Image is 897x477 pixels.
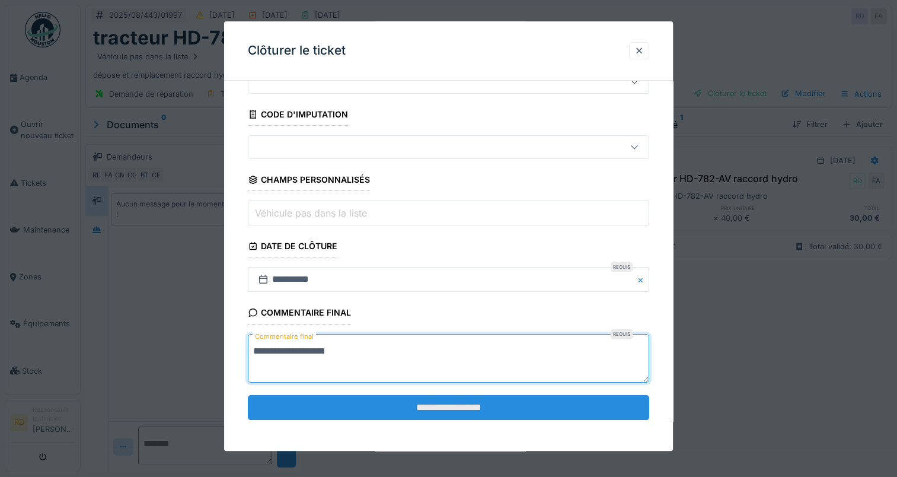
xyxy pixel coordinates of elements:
div: Commentaire final [248,304,351,325]
label: Commentaire final [253,329,316,344]
div: Requis [611,329,633,339]
div: Champs personnalisés [248,171,370,191]
h3: Clôturer le ticket [248,43,346,58]
label: Véhicule pas dans la liste [253,206,369,220]
div: Requis [611,263,633,272]
div: Date de clôture [248,238,337,258]
button: Close [636,268,649,292]
div: Code d'imputation [248,106,348,126]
